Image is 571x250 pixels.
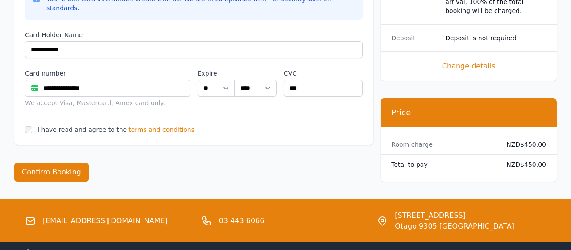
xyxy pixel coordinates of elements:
[219,216,265,226] a: 03 443 6066
[198,69,235,78] label: Expire
[25,30,363,39] label: Card Holder Name
[25,98,190,107] div: We accept Visa, Mastercard, Amex card only.
[445,34,546,42] dd: Deposit is not required
[235,69,277,78] label: .
[499,140,546,149] dd: NZD$450.00
[391,107,546,118] h3: Price
[43,216,168,226] a: [EMAIL_ADDRESS][DOMAIN_NAME]
[25,69,190,78] label: Card number
[395,210,514,221] span: [STREET_ADDRESS]
[391,34,438,42] dt: Deposit
[128,125,194,134] span: terms and conditions
[14,163,89,182] button: Confirm Booking
[499,160,546,169] dd: NZD$450.00
[395,221,514,232] span: Otago 9305 [GEOGRAPHIC_DATA]
[391,160,492,169] dt: Total to pay
[391,61,546,72] span: Change details
[284,69,363,78] label: CVC
[37,126,127,133] label: I have read and agree to the
[391,140,492,149] dt: Room charge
